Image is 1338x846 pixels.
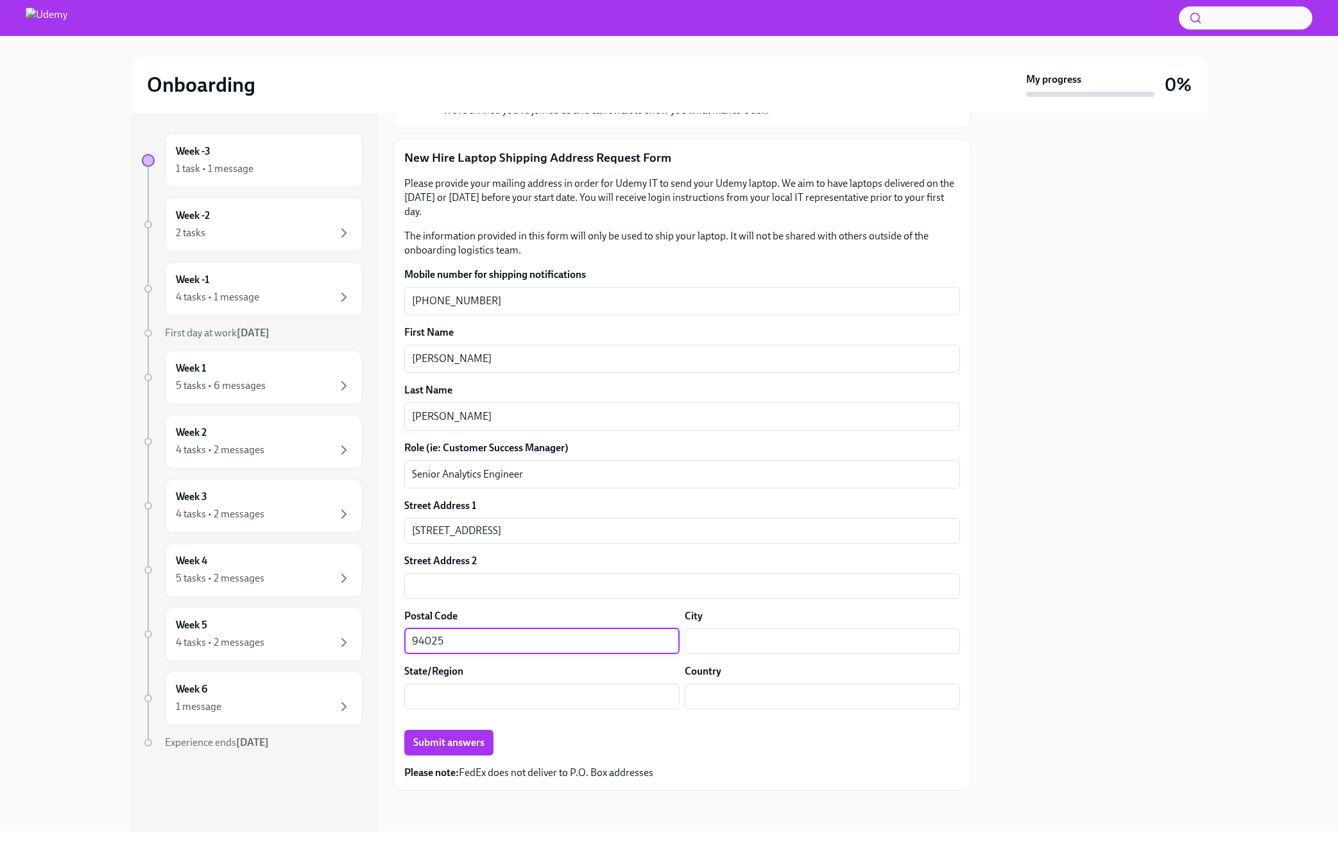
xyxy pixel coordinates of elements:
[412,293,952,309] textarea: [PHONE_NUMBER]
[176,379,266,393] div: 5 tasks • 6 messages
[176,554,207,568] h6: Week 4
[142,415,363,469] a: Week 24 tasks • 2 messages
[176,507,264,521] div: 4 tasks • 2 messages
[404,150,960,166] p: New Hire Laptop Shipping Address Request Form
[404,229,960,257] p: The information provided in this form will only be used to ship your laptop. It will not be share...
[176,635,264,650] div: 4 tasks • 2 messages
[685,664,721,678] label: Country
[404,441,960,455] label: Role (ie: Customer Success Manager)
[412,351,952,367] textarea: [PERSON_NAME]
[237,327,270,339] strong: [DATE]
[404,499,476,513] label: Street Address 1
[176,426,207,440] h6: Week 2
[142,607,363,661] a: Week 54 tasks • 2 messages
[176,209,210,223] h6: Week -2
[404,766,960,780] p: FedEx does not deliver to P.O. Box addresses
[404,554,477,568] label: Street Address 2
[176,361,206,376] h6: Week 1
[176,273,209,287] h6: Week -1
[165,327,270,339] span: First day at work
[404,609,458,623] label: Postal Code
[404,766,459,779] strong: Please note:
[412,409,952,424] textarea: [PERSON_NAME]
[165,736,269,748] span: Experience ends
[176,571,264,585] div: 5 tasks • 2 messages
[142,198,363,252] a: Week -22 tasks
[142,262,363,316] a: Week -14 tasks • 1 message
[404,325,960,340] label: First Name
[176,144,210,159] h6: Week -3
[685,609,703,623] label: City
[142,134,363,187] a: Week -31 task • 1 message
[26,8,67,28] img: Udemy
[176,443,264,457] div: 4 tasks • 2 messages
[176,490,207,504] h6: Week 3
[176,700,221,714] div: 1 message
[404,383,960,397] label: Last Name
[142,543,363,597] a: Week 45 tasks • 2 messages
[176,618,207,632] h6: Week 5
[1165,73,1192,96] h3: 0%
[236,736,269,748] strong: [DATE]
[412,467,952,482] textarea: Senior Analytics Engineer
[176,226,205,240] div: 2 tasks
[147,72,255,98] h2: Onboarding
[1026,73,1081,87] strong: My progress
[404,730,493,755] button: Submit answers
[142,350,363,404] a: Week 15 tasks • 6 messages
[176,682,207,696] h6: Week 6
[142,671,363,725] a: Week 61 message
[404,664,463,678] label: State/Region
[176,290,259,304] div: 4 tasks • 1 message
[142,479,363,533] a: Week 34 tasks • 2 messages
[404,268,960,282] label: Mobile number for shipping notifications
[404,177,960,219] p: Please provide your mailing address in order for Udemy IT to send your Udemy laptop. We aim to ha...
[142,326,363,340] a: First day at work[DATE]
[413,736,485,749] span: Submit answers
[176,162,253,176] div: 1 task • 1 message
